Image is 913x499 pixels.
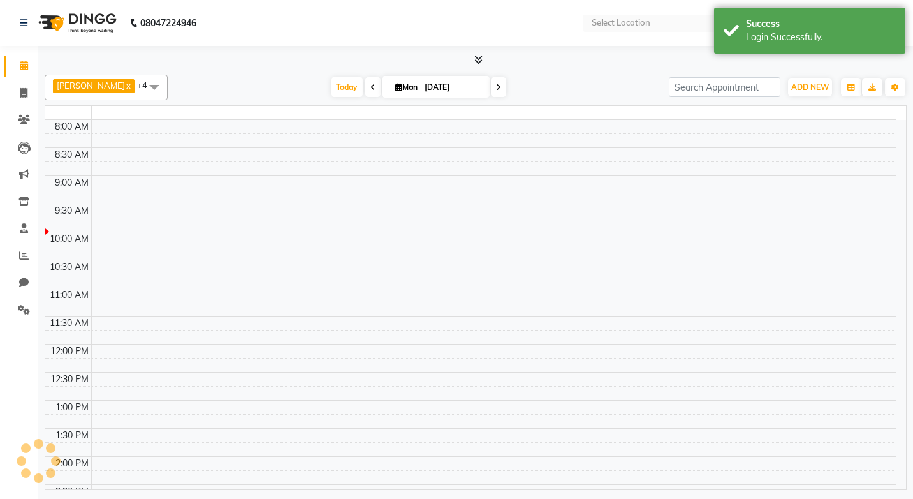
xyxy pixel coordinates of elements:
[331,77,363,97] span: Today
[137,80,157,90] span: +4
[791,82,829,92] span: ADD NEW
[669,77,780,97] input: Search Appointment
[57,80,125,91] span: [PERSON_NAME]
[746,31,896,44] div: Login Successfully.
[48,345,91,358] div: 12:00 PM
[592,17,650,29] div: Select Location
[52,204,91,218] div: 9:30 AM
[788,78,832,96] button: ADD NEW
[52,176,91,190] div: 9:00 AM
[125,80,131,91] a: x
[52,120,91,133] div: 8:00 AM
[53,485,91,498] div: 2:30 PM
[140,5,196,41] b: 08047224946
[746,17,896,31] div: Success
[392,82,421,92] span: Mon
[53,429,91,442] div: 1:30 PM
[47,317,91,330] div: 11:30 AM
[47,288,91,302] div: 11:00 AM
[48,373,91,386] div: 12:30 PM
[53,401,91,414] div: 1:00 PM
[47,232,91,246] div: 10:00 AM
[47,260,91,274] div: 10:30 AM
[33,5,120,41] img: logo
[53,457,91,470] div: 2:00 PM
[52,148,91,161] div: 8:30 AM
[421,78,485,97] input: 2025-09-01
